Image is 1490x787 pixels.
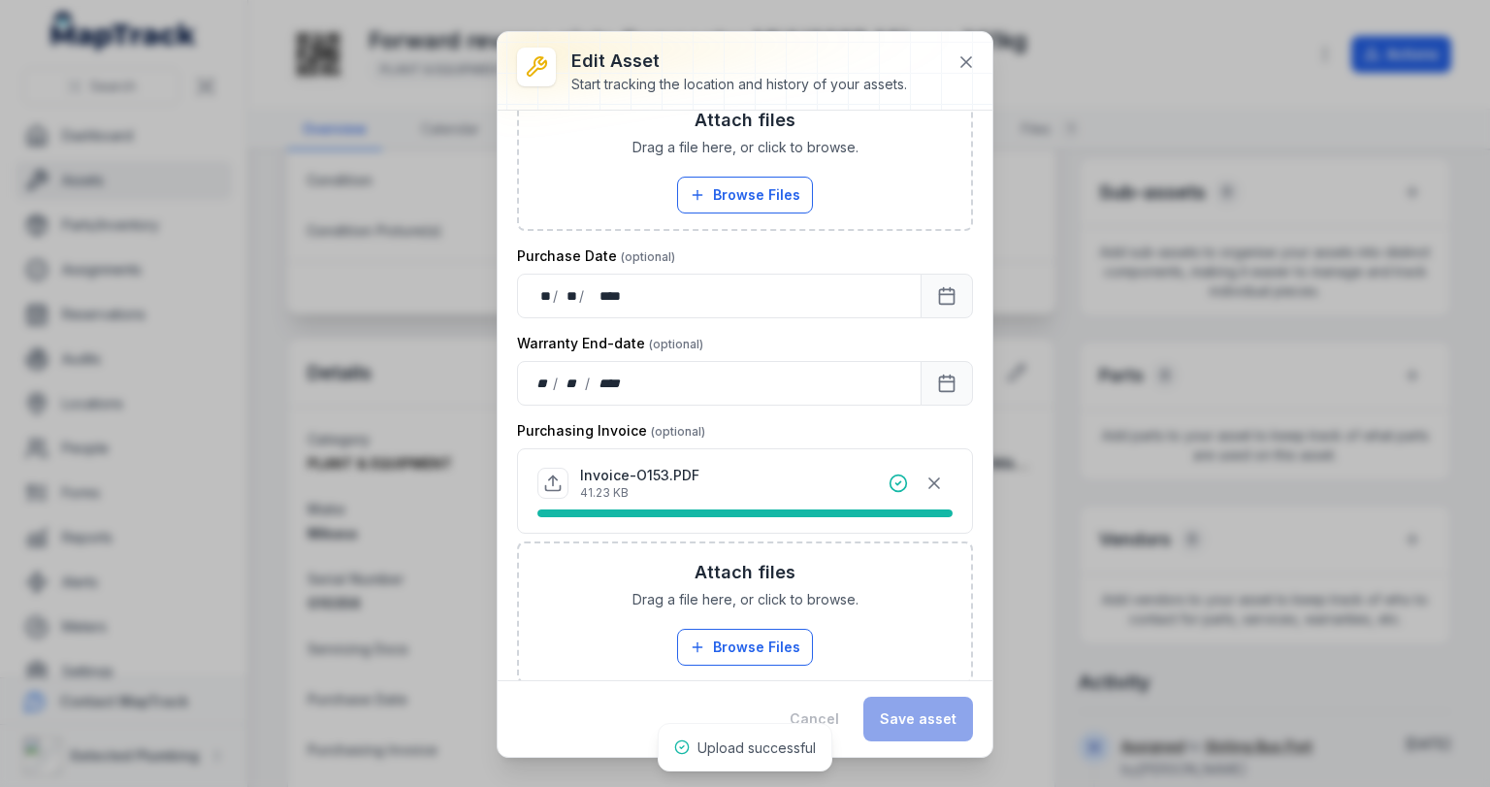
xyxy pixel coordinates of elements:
[580,485,699,501] p: 41.23 KB
[677,629,813,666] button: Browse Files
[585,374,592,393] div: /
[553,374,560,393] div: /
[677,177,813,213] button: Browse Files
[592,374,628,393] div: year,
[571,75,907,94] div: Start tracking the location and history of your assets.
[560,374,586,393] div: month,
[517,246,675,266] label: Purchase Date
[697,739,816,756] span: Upload successful
[579,286,586,306] div: /
[632,138,858,157] span: Drag a file here, or click to browse.
[695,559,795,586] h3: Attach files
[517,334,703,353] label: Warranty End-date
[921,274,973,318] button: Calendar
[580,466,699,485] p: Invoice-O153.PDF
[695,107,795,134] h3: Attach files
[553,286,560,306] div: /
[586,286,623,306] div: year,
[534,374,553,393] div: day,
[571,48,907,75] h3: Edit asset
[517,421,705,441] label: Purchasing Invoice
[534,286,553,306] div: day,
[560,286,579,306] div: month,
[632,590,858,609] span: Drag a file here, or click to browse.
[921,361,973,406] button: Calendar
